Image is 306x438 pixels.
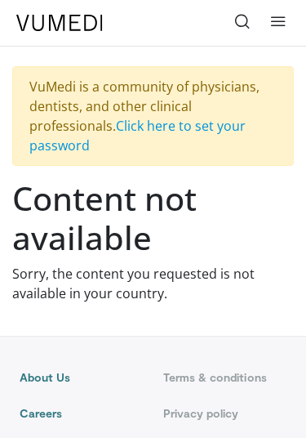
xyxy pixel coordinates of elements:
[163,405,287,422] a: Privacy policy
[163,369,287,386] a: Terms & conditions
[16,15,103,31] img: VuMedi Logo
[12,179,294,257] h1: Content not available
[20,405,144,422] a: Careers
[29,117,246,154] a: Click here to set your password
[12,264,294,303] p: Sorry, the content you requested is not available in your country.
[12,66,294,166] div: VuMedi is a community of physicians, dentists, and other clinical professionals.
[20,369,144,386] a: About Us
